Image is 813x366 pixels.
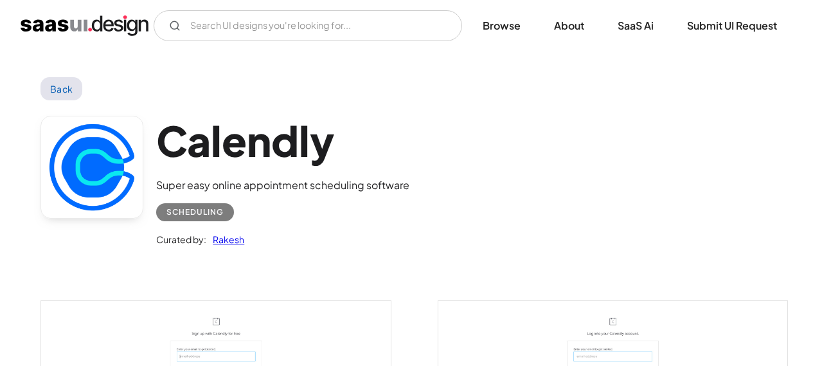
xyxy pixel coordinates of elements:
input: Search UI designs you're looking for... [154,10,462,41]
a: Submit UI Request [672,12,792,40]
a: About [539,12,600,40]
a: home [21,15,148,36]
div: Super easy online appointment scheduling software [156,178,409,193]
a: Browse [467,12,536,40]
form: Email Form [154,10,462,41]
a: Back [40,77,82,100]
a: Rakesh [206,232,244,247]
a: SaaS Ai [602,12,669,40]
h1: Calendly [156,116,409,165]
div: Scheduling [166,205,224,220]
div: Curated by: [156,232,206,247]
